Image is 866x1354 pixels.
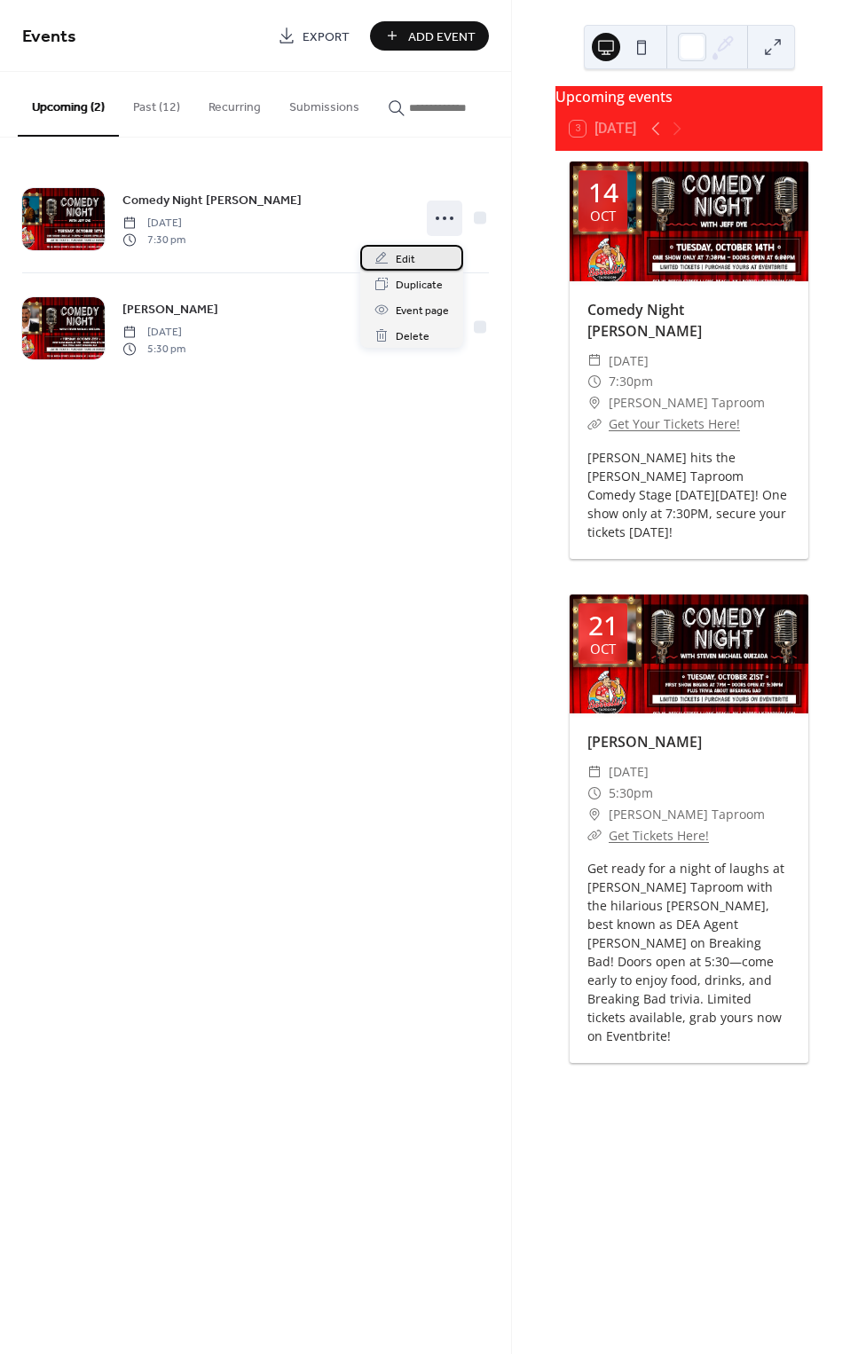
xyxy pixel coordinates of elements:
[22,20,76,54] span: Events
[587,804,602,825] div: ​
[590,642,616,656] div: Oct
[396,250,415,269] span: Edit
[587,413,602,435] div: ​
[587,300,702,341] a: Comedy Night [PERSON_NAME]
[264,21,363,51] a: Export
[609,415,740,432] a: Get Your Tickets Here!
[609,350,649,372] span: [DATE]
[122,341,185,357] span: 5:30 pm
[587,371,602,392] div: ​
[588,179,618,206] div: 14
[122,301,218,319] span: [PERSON_NAME]
[122,190,302,210] a: Comedy Night [PERSON_NAME]
[609,804,765,825] span: [PERSON_NAME] Taproom
[570,448,808,541] div: [PERSON_NAME] hits the [PERSON_NAME] Taproom Comedy Stage [DATE][DATE]! One show only at 7:30PM, ...
[396,276,443,295] span: Duplicate
[609,392,765,413] span: [PERSON_NAME] Taproom
[609,827,709,844] a: Get Tickets Here!
[609,783,653,804] span: 5:30pm
[122,232,185,248] span: 7:30 pm
[555,86,823,107] div: Upcoming events
[609,371,653,392] span: 7:30pm
[588,612,618,639] div: 21
[122,216,185,232] span: [DATE]
[609,761,649,783] span: [DATE]
[119,72,194,135] button: Past (12)
[303,28,350,46] span: Export
[194,72,275,135] button: Recurring
[587,350,602,372] div: ​
[122,325,185,341] span: [DATE]
[587,761,602,783] div: ​
[370,21,489,51] button: Add Event
[570,859,808,1045] div: Get ready for a night of laughs at [PERSON_NAME] Taproom with the hilarious [PERSON_NAME], best k...
[587,732,702,752] a: [PERSON_NAME]
[587,783,602,804] div: ​
[408,28,476,46] span: Add Event
[587,825,602,846] div: ​
[587,392,602,413] div: ​
[122,192,302,210] span: Comedy Night [PERSON_NAME]
[396,327,429,346] span: Delete
[122,299,218,319] a: [PERSON_NAME]
[396,302,449,320] span: Event page
[18,72,119,137] button: Upcoming (2)
[275,72,374,135] button: Submissions
[590,209,616,223] div: Oct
